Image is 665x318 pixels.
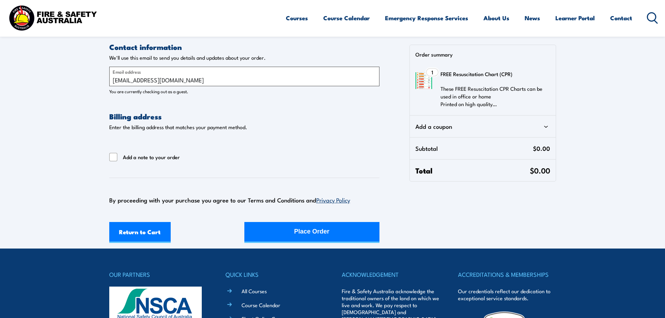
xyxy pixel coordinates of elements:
[342,269,439,279] h4: ACKNOWLEDGEMENT
[109,153,118,161] input: Add a note to your order
[242,287,267,295] a: All Courses
[525,9,540,27] a: News
[113,68,141,75] label: Email address
[286,9,308,27] a: Courses
[555,9,595,27] a: Learner Portal
[323,9,370,27] a: Course Calendar
[415,165,530,176] span: Total
[415,143,533,154] span: Subtotal
[226,269,323,279] h4: QUICK LINKS
[109,42,379,52] h2: Contact information
[530,165,550,176] span: $0.00
[109,195,350,204] span: By proceeding with your purchase you agree to our Terms and Conditions and
[244,222,379,243] button: Place Order
[458,269,556,279] h4: ACCREDITATIONS & MEMBERSHIPS
[441,85,546,108] p: These FREE Resuscitation CPR Charts can be used in office or home Printed on high quality…
[242,301,280,309] a: Course Calendar
[415,72,432,89] img: FREE Resuscitation Chart - What are the 7 steps to CPR?
[109,124,379,131] p: Enter the billing address that matches your payment method.
[109,42,379,243] form: Checkout
[441,69,546,79] h3: FREE Resuscitation Chart (CPR)
[533,143,550,154] span: $0.00
[294,222,330,241] div: Place Order
[431,69,433,75] span: 1
[385,9,468,27] a: Emergency Response Services
[109,222,171,243] a: Return to Cart
[109,269,207,279] h4: OUR PARTNERS
[610,9,632,27] a: Contact
[109,67,379,86] input: Email address
[415,121,550,132] div: Add a coupon
[109,88,379,95] p: You are currently checking out as a guest.
[458,288,556,302] p: Our credentials reflect our dedication to exceptional service standards.
[123,153,180,161] span: Add a note to your order
[483,9,509,27] a: About Us
[415,51,555,58] p: Order summary
[109,54,379,61] p: We'll use this email to send you details and updates about your order.
[109,111,379,121] h2: Billing address
[316,195,350,204] a: Privacy Policy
